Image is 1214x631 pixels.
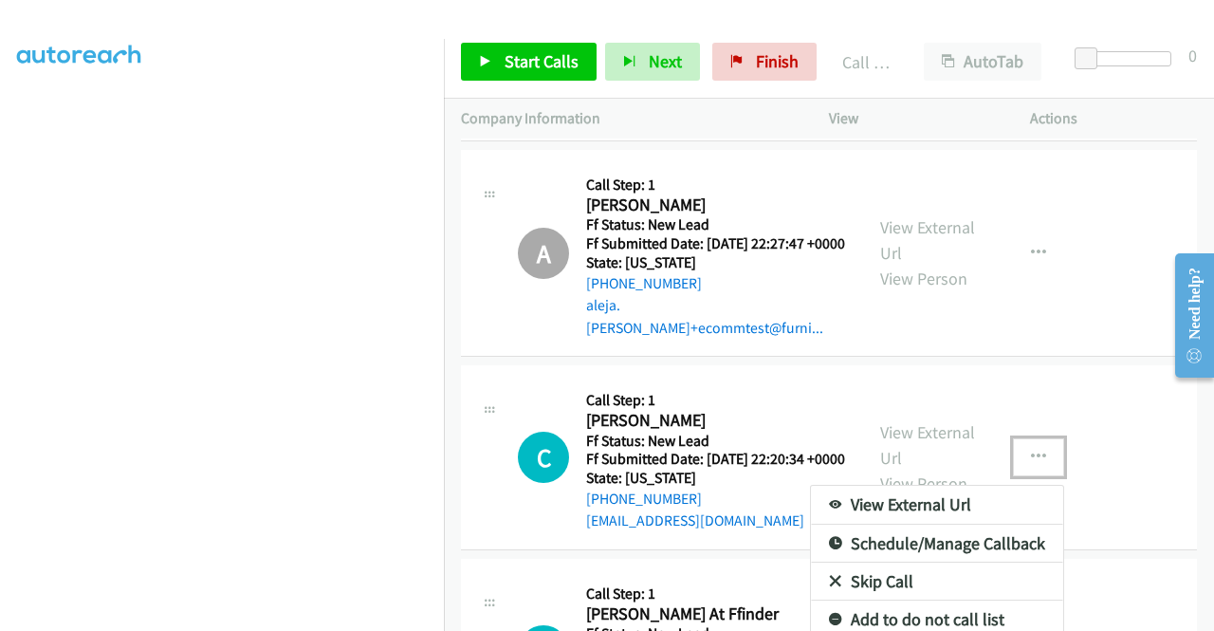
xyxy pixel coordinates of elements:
[811,486,1063,524] a: View External Url
[811,525,1063,563] a: Schedule/Manage Callback
[811,563,1063,601] a: Skip Call
[1160,240,1214,391] iframe: Resource Center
